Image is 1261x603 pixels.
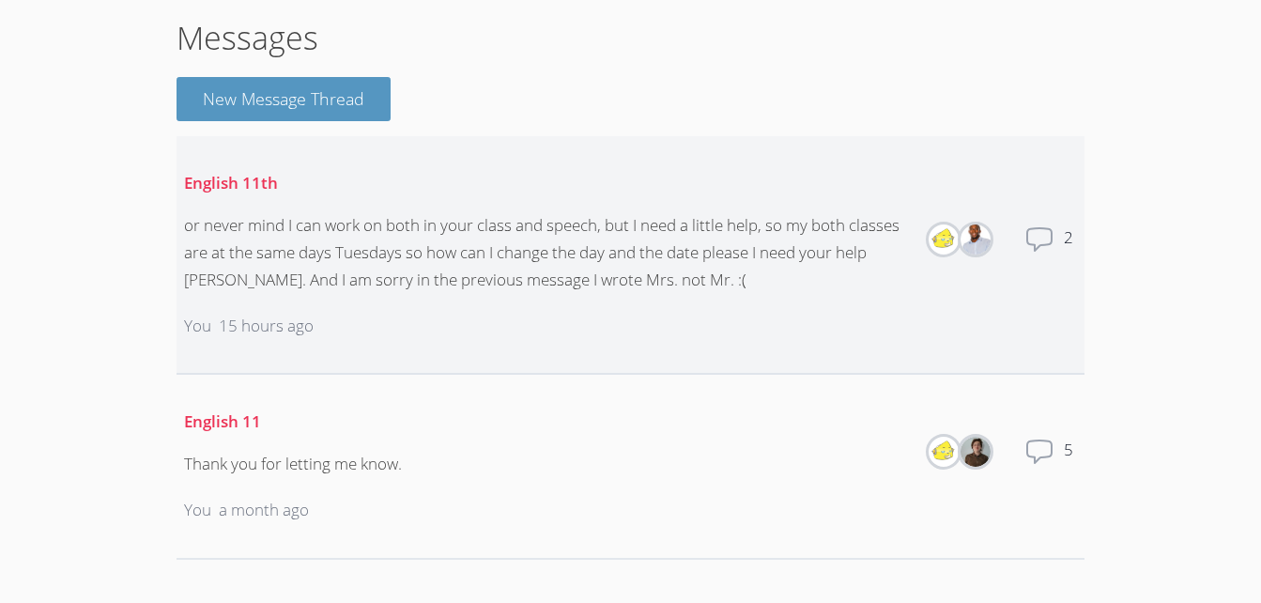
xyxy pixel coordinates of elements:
div: Thank you for letting me know. [184,451,402,478]
dd: 2 [1064,224,1077,285]
img: Ahmad Ali Sayeed [929,437,959,467]
dd: 5 [1064,437,1077,497]
img: Ahmad Ali Sayeed [929,224,959,255]
img: William Downing [961,437,991,467]
div: or never mind I can work on both in your class and speech, but I need a little help, so my both c... [184,212,908,294]
button: New Message Thread [177,77,391,121]
img: Cory Bornett [961,224,991,255]
h1: Messages [177,14,1084,62]
a: English 11 [184,410,261,432]
a: English 11th [184,172,278,193]
p: You [184,313,211,340]
p: a month ago [219,497,309,524]
p: You [184,497,211,524]
p: 15 hours ago [219,313,314,340]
